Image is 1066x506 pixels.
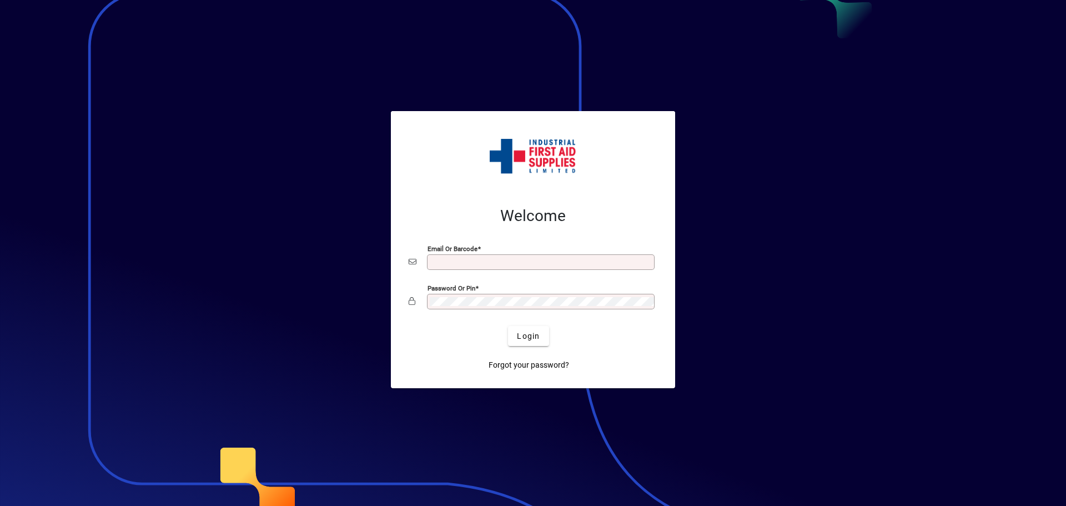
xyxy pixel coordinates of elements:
mat-label: Email or Barcode [428,245,477,253]
h2: Welcome [409,207,657,226]
span: Login [517,330,540,342]
a: Forgot your password? [484,355,574,375]
button: Login [508,326,549,346]
mat-label: Password or Pin [428,284,475,292]
span: Forgot your password? [489,359,569,371]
